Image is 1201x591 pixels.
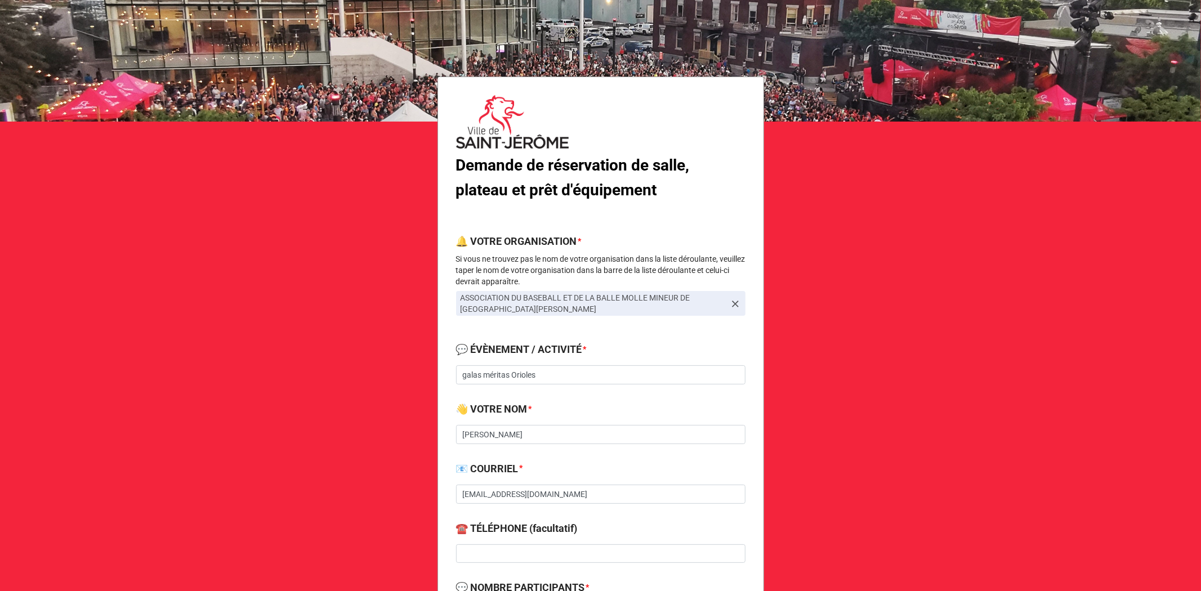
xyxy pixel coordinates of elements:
label: 📧 COURRIEL [456,461,519,477]
img: FrTrNzWxQR%2FLogo%20Saint-Jerome.png [456,95,569,149]
label: 👋 VOTRE NOM [456,401,528,417]
b: Demande de réservation de salle, plateau et prêt d'équipement [456,156,690,199]
label: 💬 ÉVÈNEMENT / ACTIVITÉ [456,342,582,357]
p: Si vous ne trouvez pas le nom de votre organisation dans la liste déroulante, veuillez taper le n... [456,253,745,287]
label: ☎️ TÉLÉPHONE (facultatif) [456,521,578,536]
label: 🔔 VOTRE ORGANISATION [456,234,577,249]
p: ASSOCIATION DU BASEBALL ET DE LA BALLE MOLLE MINEUR DE [GEOGRAPHIC_DATA][PERSON_NAME] [461,292,725,315]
